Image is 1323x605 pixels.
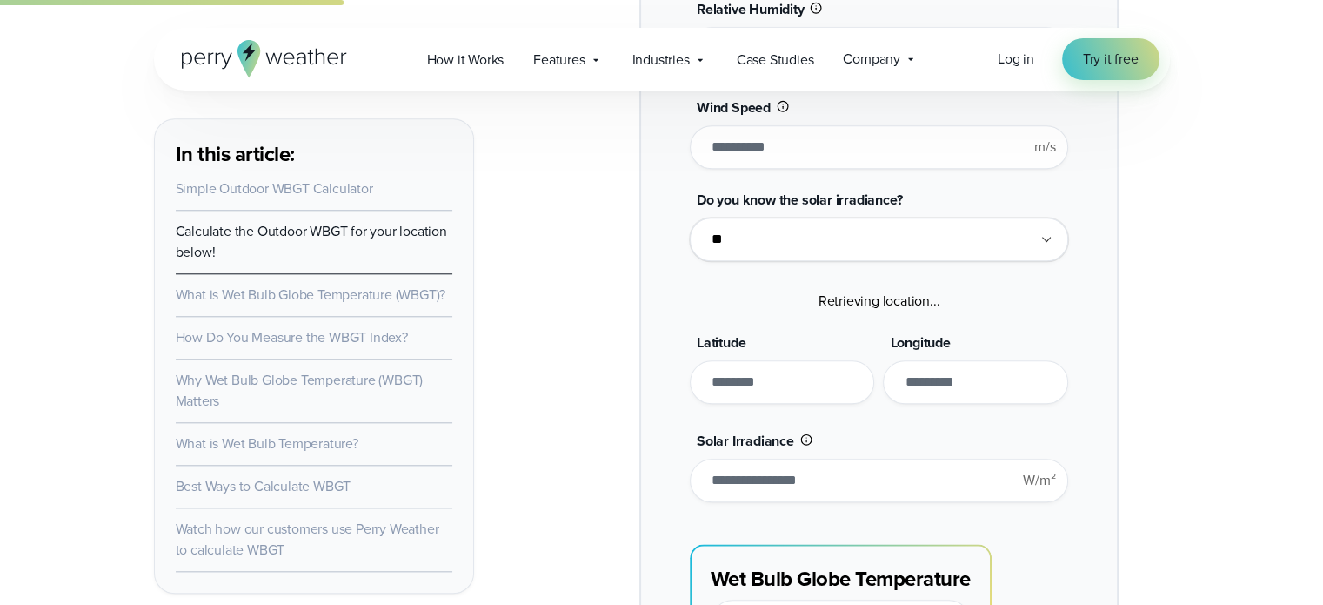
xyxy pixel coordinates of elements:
[1083,49,1139,70] span: Try it free
[1062,38,1159,80] a: Try it free
[697,431,794,451] span: Solar Irradiance
[176,476,351,496] a: Best Ways to Calculate WBGT
[722,42,829,77] a: Case Studies
[533,50,585,71] span: Features
[176,285,446,305] a: What is Wet Bulb Globe Temperature (WBGT)?
[697,97,771,118] span: Wind Speed
[176,519,439,560] a: Watch how our customers use Perry Weather to calculate WBGT
[632,50,690,71] span: Industries
[427,50,504,71] span: How it Works
[998,49,1034,69] span: Log in
[176,140,452,168] h3: In this article:
[176,327,408,347] a: How Do You Measure the WBGT Index?
[697,333,745,353] span: Latitude
[843,49,900,70] span: Company
[176,178,373,198] a: Simple Outdoor WBGT Calculator
[737,50,814,71] span: Case Studies
[819,291,940,311] span: Retrieving location...
[176,221,447,262] a: Calculate the Outdoor WBGT for your location below!
[998,49,1034,70] a: Log in
[890,333,950,353] span: Longitude
[176,370,424,411] a: Why Wet Bulb Globe Temperature (WBGT) Matters
[176,434,358,454] a: What is Wet Bulb Temperature?
[697,190,902,210] span: Do you know the solar irradiance?
[412,42,519,77] a: How it Works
